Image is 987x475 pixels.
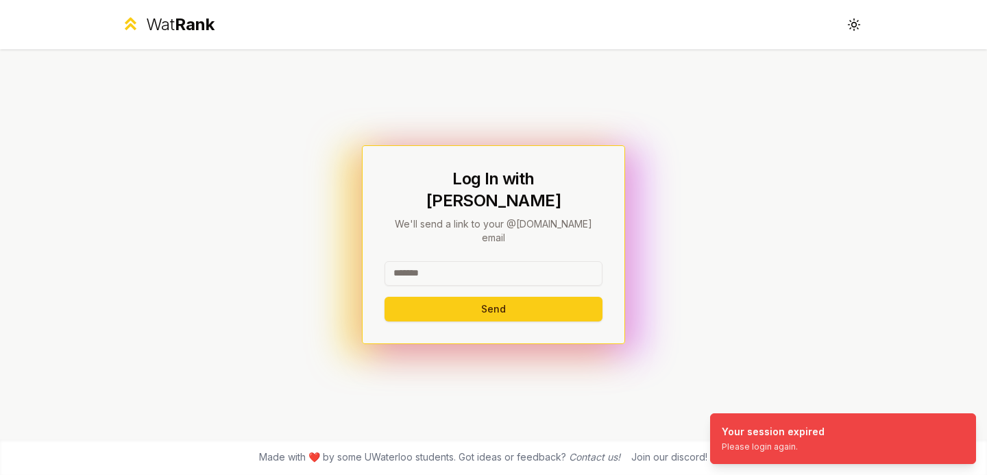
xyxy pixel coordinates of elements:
h1: Log In with [PERSON_NAME] [385,168,602,212]
p: We'll send a link to your @[DOMAIN_NAME] email [385,217,602,245]
span: Rank [175,14,215,34]
a: Contact us! [569,451,620,463]
div: Your session expired [722,425,825,439]
span: Made with ❤️ by some UWaterloo students. Got ideas or feedback? [259,450,620,464]
div: Join our discord! [631,450,707,464]
div: Please login again. [722,441,825,452]
a: WatRank [121,14,215,36]
div: Wat [146,14,215,36]
button: Send [385,297,602,321]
